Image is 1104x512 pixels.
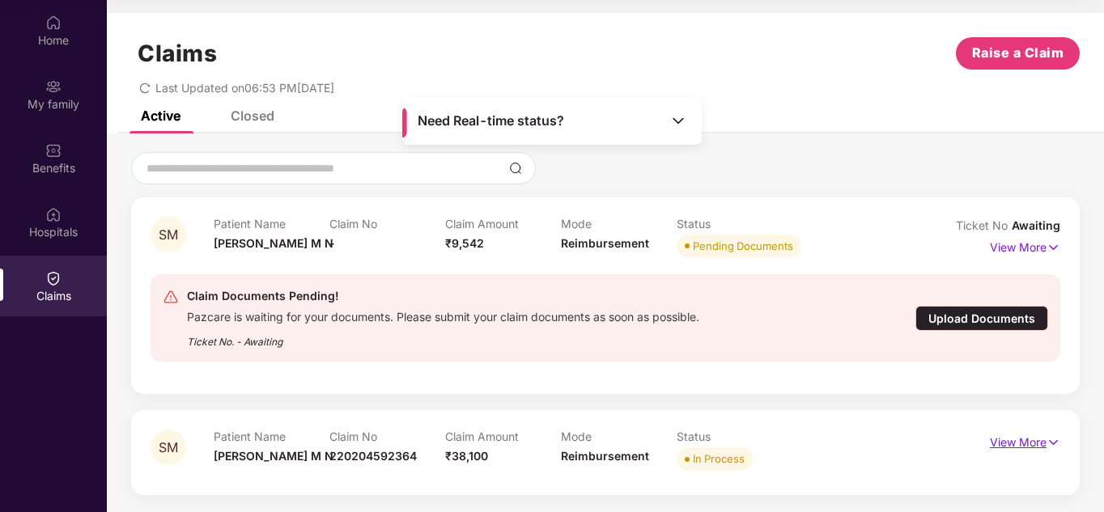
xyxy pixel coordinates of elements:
[231,108,274,124] div: Closed
[155,81,334,95] span: Last Updated on 06:53 PM[DATE]
[561,429,677,443] p: Mode
[1047,239,1060,256] img: svg+xml;base64,PHN2ZyB4bWxucz0iaHR0cDovL3d3dy53My5vcmcvMjAwMC9zdmciIHdpZHRoPSIxNyIgaGVpZ2h0PSIxNy...
[561,236,649,250] span: Reimbursement
[956,218,1012,232] span: Ticket No
[1047,434,1060,451] img: svg+xml;base64,PHN2ZyB4bWxucz0iaHR0cDovL3d3dy53My5vcmcvMjAwMC9zdmciIHdpZHRoPSIxNyIgaGVpZ2h0PSIxNy...
[693,451,745,467] div: In Process
[990,429,1060,451] p: View More
[45,206,62,222] img: svg+xml;base64,PHN2ZyBpZD0iSG9zcGl0YWxzIiB4bWxucz0iaHR0cDovL3d3dy53My5vcmcvMjAwMC9zdmciIHdpZHRoPS...
[915,306,1048,331] div: Upload Documents
[972,43,1064,63] span: Raise a Claim
[214,449,333,463] span: [PERSON_NAME] M N
[329,429,445,443] p: Claim No
[45,78,62,95] img: svg+xml;base64,PHN2ZyB3aWR0aD0iMjAiIGhlaWdodD0iMjAiIHZpZXdCb3g9IjAgMCAyMCAyMCIgZmlsbD0ibm9uZSIgeG...
[138,40,217,67] h1: Claims
[329,217,445,231] p: Claim No
[677,217,792,231] p: Status
[187,306,699,324] div: Pazcare is waiting for your documents. Please submit your claim documents as soon as possible.
[418,112,564,129] span: Need Real-time status?
[445,236,484,250] span: ₹9,542
[445,429,561,443] p: Claim Amount
[445,449,488,463] span: ₹38,100
[214,429,329,443] p: Patient Name
[45,15,62,31] img: svg+xml;base64,PHN2ZyBpZD0iSG9tZSIgeG1sbnM9Imh0dHA6Ly93d3cudzMub3JnLzIwMDAvc3ZnIiB3aWR0aD0iMjAiIG...
[670,112,686,129] img: Toggle Icon
[677,429,792,443] p: Status
[561,217,677,231] p: Mode
[187,286,699,306] div: Claim Documents Pending!
[329,449,417,463] span: 220204592364
[187,324,699,349] div: Ticket No. - Awaiting
[163,289,179,305] img: svg+xml;base64,PHN2ZyB4bWxucz0iaHR0cDovL3d3dy53My5vcmcvMjAwMC9zdmciIHdpZHRoPSIyNCIgaGVpZ2h0PSIyNC...
[1012,218,1060,232] span: Awaiting
[990,235,1060,256] p: View More
[159,441,178,455] span: SM
[45,270,62,286] img: svg+xml;base64,PHN2ZyBpZD0iQ2xhaW0iIHhtbG5zPSJodHRwOi8vd3d3LnczLm9yZy8yMDAwL3N2ZyIgd2lkdGg9IjIwIi...
[956,37,1080,70] button: Raise a Claim
[141,108,180,124] div: Active
[329,236,335,250] span: -
[139,81,151,95] span: redo
[45,142,62,159] img: svg+xml;base64,PHN2ZyBpZD0iQmVuZWZpdHMiIHhtbG5zPSJodHRwOi8vd3d3LnczLm9yZy8yMDAwL3N2ZyIgd2lkdGg9Ij...
[445,217,561,231] p: Claim Amount
[159,228,178,242] span: SM
[214,236,333,250] span: [PERSON_NAME] M N
[509,162,522,175] img: svg+xml;base64,PHN2ZyBpZD0iU2VhcmNoLTMyeDMyIiB4bWxucz0iaHR0cDovL3d3dy53My5vcmcvMjAwMC9zdmciIHdpZH...
[214,217,329,231] p: Patient Name
[561,449,649,463] span: Reimbursement
[693,238,793,254] div: Pending Documents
